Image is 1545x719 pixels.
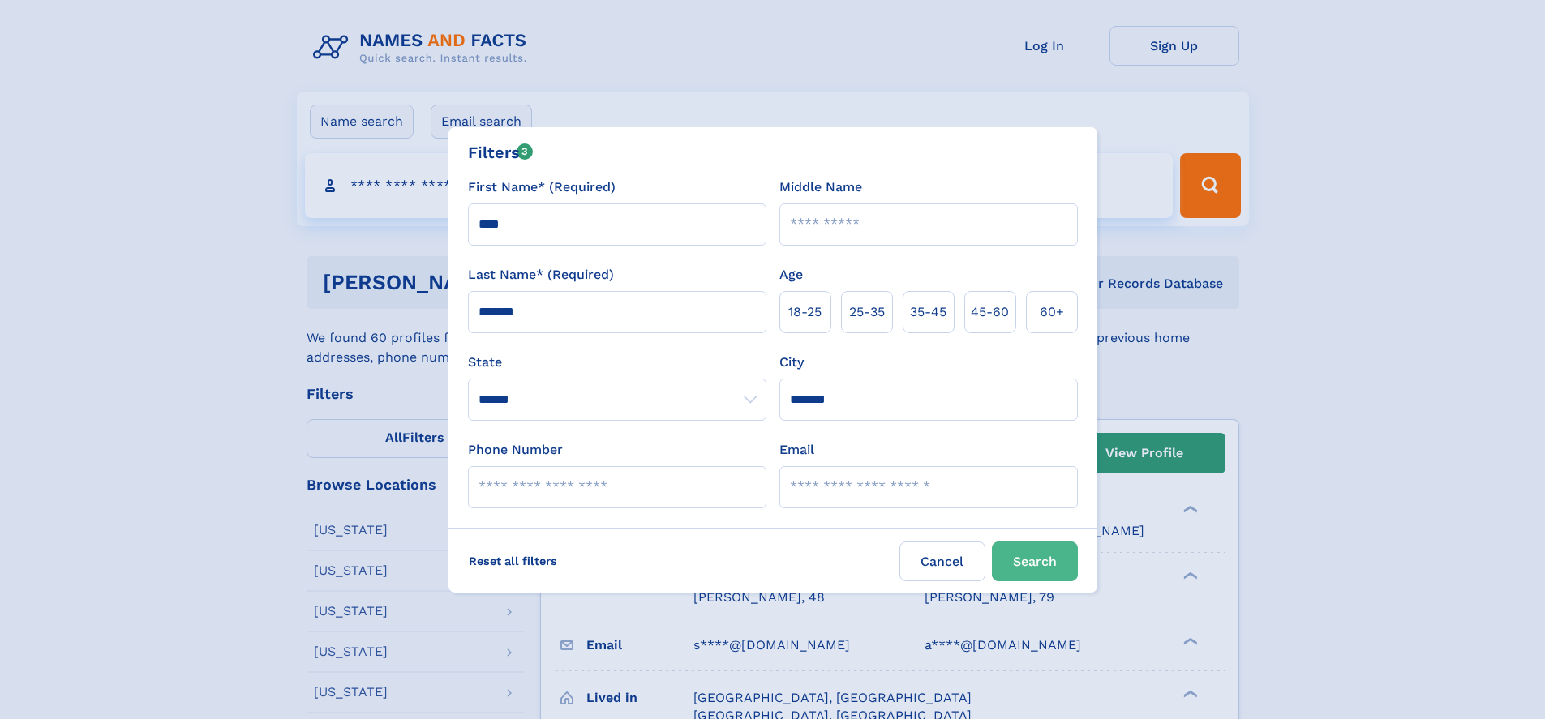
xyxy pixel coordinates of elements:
[899,541,985,581] label: Cancel
[849,302,885,322] span: 25‑35
[1040,302,1064,322] span: 60+
[971,302,1009,322] span: 45‑60
[458,541,568,580] label: Reset all filters
[910,302,946,322] span: 35‑45
[468,178,616,197] label: First Name* (Required)
[468,353,766,372] label: State
[992,541,1078,581] button: Search
[779,178,862,197] label: Middle Name
[779,265,803,285] label: Age
[779,440,814,460] label: Email
[468,440,563,460] label: Phone Number
[779,353,804,372] label: City
[788,302,822,322] span: 18‑25
[468,140,534,165] div: Filters
[468,265,614,285] label: Last Name* (Required)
